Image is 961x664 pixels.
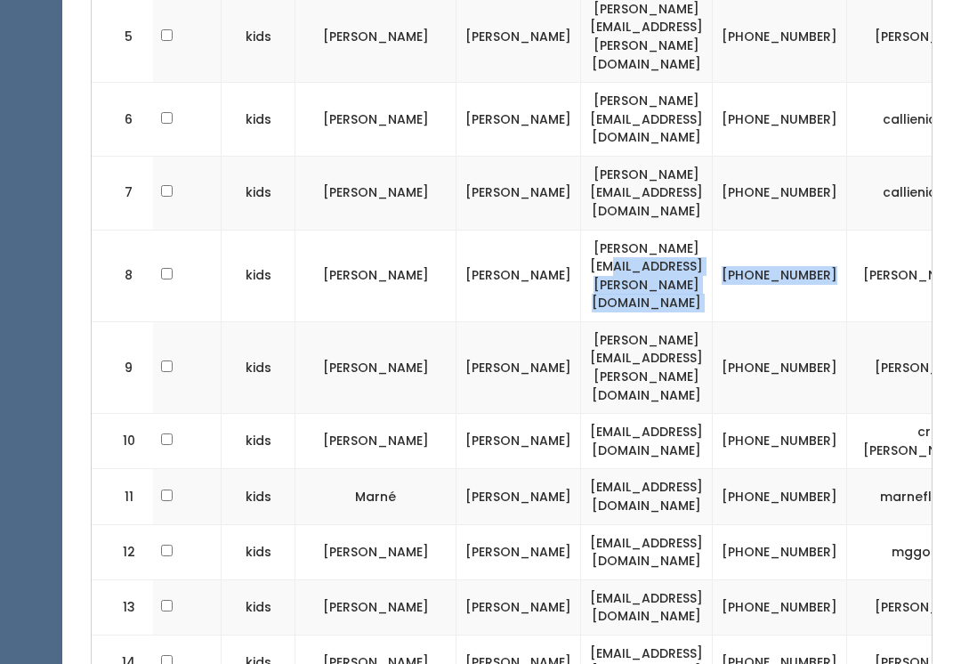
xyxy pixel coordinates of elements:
td: [PHONE_NUMBER] [713,469,847,524]
td: 7 [92,156,154,230]
td: 13 [92,579,154,635]
td: [PERSON_NAME][EMAIL_ADDRESS][DOMAIN_NAME] [581,83,713,157]
td: kids [222,83,295,157]
td: [PHONE_NUMBER] [713,579,847,635]
td: kids [222,469,295,524]
td: [PERSON_NAME] [295,156,456,230]
td: kids [222,156,295,230]
td: [EMAIL_ADDRESS][DOMAIN_NAME] [581,524,713,579]
td: [PERSON_NAME][EMAIL_ADDRESS][PERSON_NAME][DOMAIN_NAME] [581,230,713,321]
td: 12 [92,524,154,579]
td: [PHONE_NUMBER] [713,156,847,230]
td: [PERSON_NAME] [295,83,456,157]
td: kids [222,230,295,321]
td: [PERSON_NAME] [456,469,581,524]
td: kids [222,414,295,469]
td: 9 [92,321,154,413]
td: [PERSON_NAME] [295,230,456,321]
td: [PERSON_NAME] [295,579,456,635]
td: [PERSON_NAME] [295,321,456,413]
td: 10 [92,414,154,469]
td: [PERSON_NAME] [456,156,581,230]
td: [EMAIL_ADDRESS][DOMAIN_NAME] [581,469,713,524]
td: kids [222,579,295,635]
td: [PERSON_NAME][EMAIL_ADDRESS][DOMAIN_NAME] [581,156,713,230]
td: [PERSON_NAME][EMAIL_ADDRESS][PERSON_NAME][DOMAIN_NAME] [581,321,713,413]
td: [PERSON_NAME] [456,524,581,579]
td: Marné [295,469,456,524]
td: [PHONE_NUMBER] [713,524,847,579]
td: 8 [92,230,154,321]
td: [PHONE_NUMBER] [713,230,847,321]
td: kids [222,321,295,413]
td: [PERSON_NAME] [456,321,581,413]
td: [PERSON_NAME] [456,83,581,157]
td: [PHONE_NUMBER] [713,414,847,469]
td: [PERSON_NAME] [456,414,581,469]
td: [PHONE_NUMBER] [713,321,847,413]
td: [PERSON_NAME] [456,230,581,321]
td: [PERSON_NAME] [295,414,456,469]
td: 6 [92,83,154,157]
td: kids [222,524,295,579]
td: 11 [92,469,154,524]
td: [PERSON_NAME] [456,579,581,635]
td: [PHONE_NUMBER] [713,83,847,157]
td: [EMAIL_ADDRESS][DOMAIN_NAME] [581,579,713,635]
td: [EMAIL_ADDRESS][DOMAIN_NAME] [581,414,713,469]
td: [PERSON_NAME] [295,524,456,579]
